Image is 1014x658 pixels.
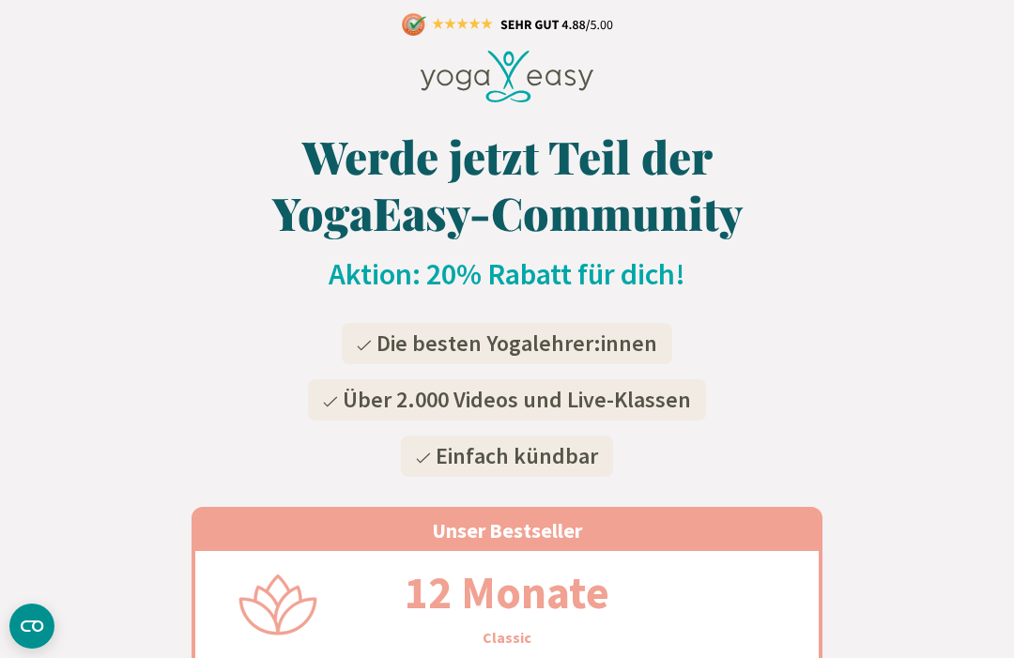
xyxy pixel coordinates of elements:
h1: Werde jetzt Teil der YogaEasy-Community [192,128,822,240]
h2: 12 Monate [360,559,654,626]
span: Die besten Yogalehrer:innen [376,329,657,358]
h3: Classic [483,626,531,649]
span: Unser Bestseller [432,517,582,543]
button: CMP-Widget öffnen [9,604,54,649]
span: Über 2.000 Videos und Live-Klassen [343,385,691,414]
span: Einfach kündbar [436,441,598,470]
